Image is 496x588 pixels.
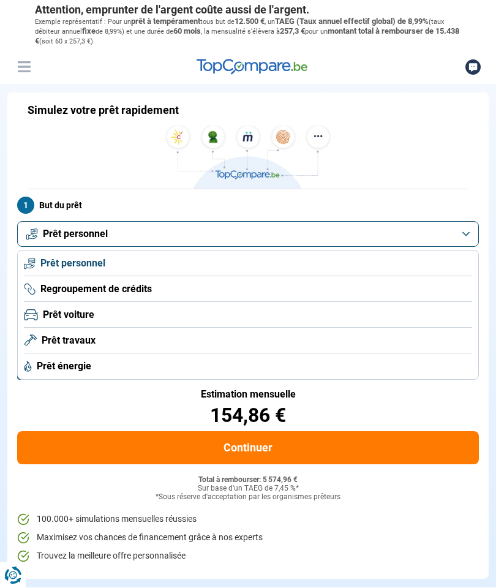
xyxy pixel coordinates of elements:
span: Prêt voiture [43,308,94,322]
button: Prêt personnel [17,221,479,247]
span: Prêt personnel [40,257,105,270]
label: But du prêt [17,197,479,214]
span: 12.500 € [235,17,265,26]
li: 100.000+ simulations mensuelles réussies [17,513,479,526]
div: Sur base d'un TAEG de 7,45 %* [17,484,479,493]
h1: Simulez votre prêt rapidement [28,104,179,117]
span: 60 mois [173,26,201,36]
span: fixe [82,26,96,36]
div: 154,86 € [17,405,479,425]
button: Menu [15,58,33,76]
p: Exemple représentatif : Pour un tous but de , un (taux débiteur annuel de 8,99%) et une durée de ... [35,17,461,47]
span: Prêt travaux [42,334,96,347]
span: montant total à rembourser de 15.438 € [35,26,459,45]
p: Attention, emprunter de l'argent coûte aussi de l'argent. [35,3,461,17]
div: *Sous réserve d'acceptation par les organismes prêteurs [17,493,479,502]
span: TAEG (Taux annuel effectif global) de 8,99% [275,17,429,26]
li: Maximisez vos chances de financement grâce à nos experts [17,532,479,544]
img: TopCompare [197,59,307,75]
div: Total à rembourser: 5 574,96 € [17,476,479,484]
span: prêt à tempérament [131,17,200,26]
button: Continuer [17,431,479,464]
span: Prêt énergie [37,360,91,373]
div: Estimation mensuelle [17,390,479,399]
span: Prêt personnel [43,227,108,241]
span: 257,3 € [280,26,305,36]
li: Trouvez la meilleure offre personnalisée [17,550,479,562]
img: TopCompare.be [162,126,334,189]
span: Regroupement de crédits [40,282,152,296]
